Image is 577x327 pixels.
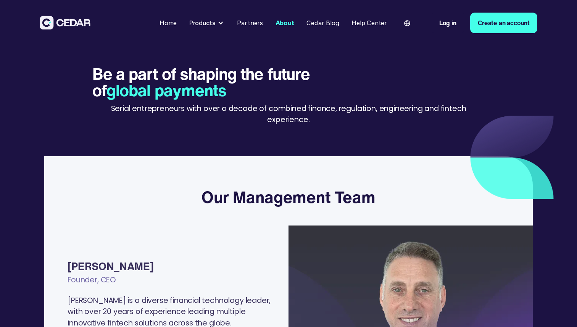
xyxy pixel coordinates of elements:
a: Create an account [470,13,537,33]
a: Cedar Blog [303,14,342,31]
p: Serial entrepreneurs with over a decade of combined finance, regulation, engineering and fintech ... [92,103,485,126]
a: Help Center [348,14,390,31]
span: global payments [106,78,226,102]
div: Products [189,18,216,27]
a: Home [156,14,180,31]
div: Help Center [351,18,387,27]
a: About [272,14,297,31]
div: Products [186,15,228,31]
div: Partners [237,18,263,27]
img: world icon [404,20,410,26]
div: Log in [439,18,456,27]
div: Home [160,18,177,27]
h1: Be a part of shaping the future of [92,66,328,98]
div: Founder, CEO [68,274,273,295]
a: Log in [432,13,464,33]
div: Cedar Blog [306,18,339,27]
div: About [276,18,294,27]
h3: Our Management Team [201,187,376,207]
a: Partners [234,14,266,31]
div: [PERSON_NAME] [68,259,273,274]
